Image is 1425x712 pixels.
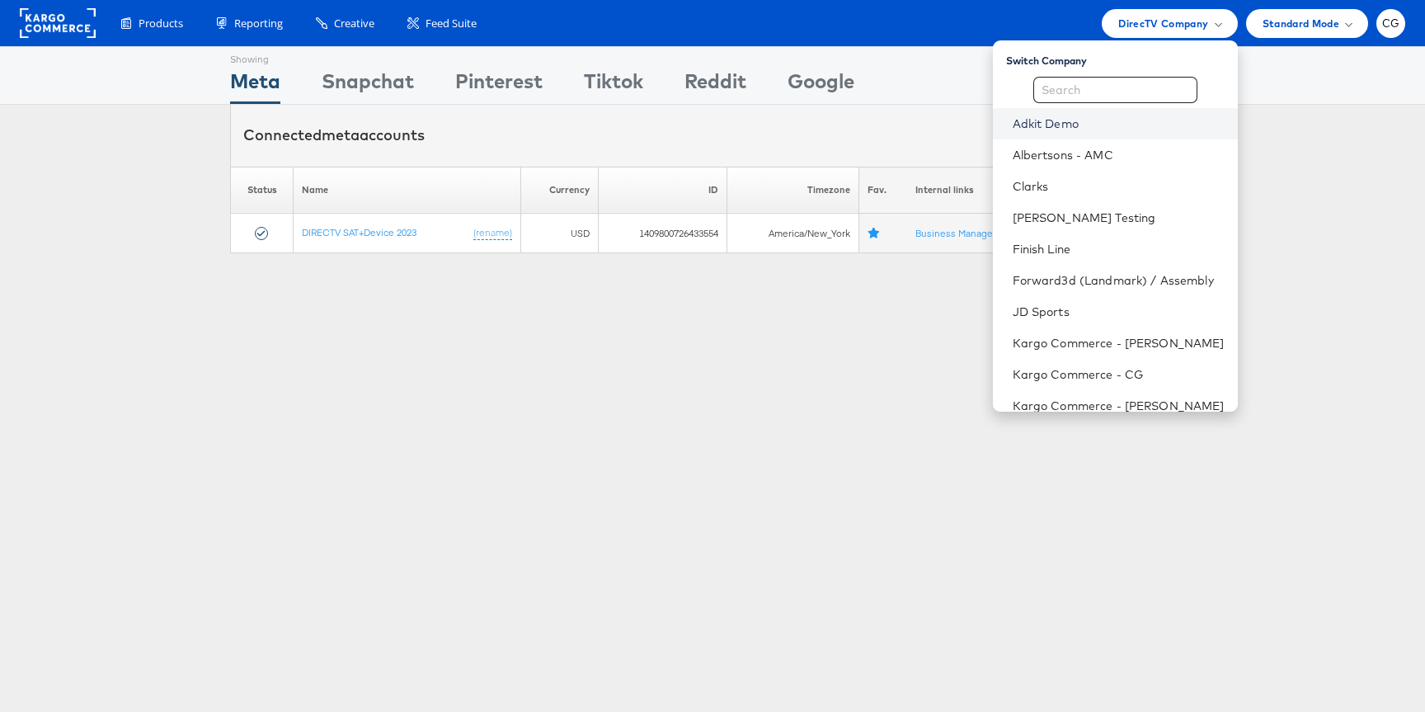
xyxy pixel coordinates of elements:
span: Reporting [234,16,283,31]
a: Kargo Commerce - [PERSON_NAME] [1013,398,1225,414]
td: 1409800726433554 [598,214,727,253]
span: Standard Mode [1263,15,1339,32]
div: Google [788,67,854,104]
input: Search [1033,77,1197,103]
a: JD Sports [1013,304,1225,320]
th: Name [294,167,521,214]
span: CG [1382,18,1400,29]
a: [PERSON_NAME] Testing [1013,210,1225,226]
div: Connected accounts [243,125,425,146]
a: Finish Line [1013,241,1225,257]
th: ID [598,167,727,214]
span: Creative [334,16,374,31]
div: Meta [230,67,280,104]
div: Snapchat [322,67,414,104]
a: Adkit Demo [1013,116,1225,132]
a: Kargo Commerce - [PERSON_NAME] [1013,335,1225,351]
a: DIRECTV SAT+Device 2023 [302,226,416,238]
a: Kargo Commerce - CG [1013,366,1225,383]
td: USD [521,214,598,253]
div: Reddit [684,67,746,104]
a: Clarks [1013,178,1225,195]
a: Business Manager [915,227,1005,239]
th: Timezone [727,167,858,214]
a: (rename) [473,226,512,240]
td: America/New_York [727,214,858,253]
span: Feed Suite [426,16,477,31]
span: meta [322,125,360,144]
span: Products [139,16,183,31]
th: Status [231,167,294,214]
span: DirecTV Company [1118,15,1208,32]
div: Showing [230,47,280,67]
div: Pinterest [455,67,543,104]
a: Forward3d (Landmark) / Assembly [1013,272,1225,289]
div: Switch Company [1006,47,1238,68]
a: Albertsons - AMC [1013,147,1225,163]
th: Currency [521,167,598,214]
div: Tiktok [584,67,643,104]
